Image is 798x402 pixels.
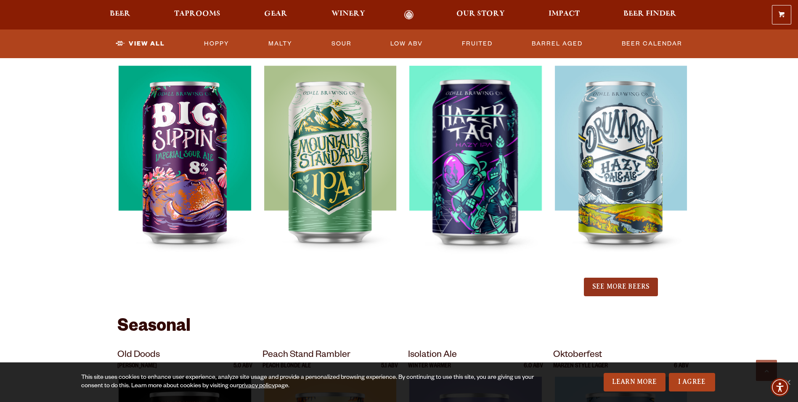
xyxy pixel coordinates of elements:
p: Isolation Ale [408,348,543,363]
a: View All [112,34,168,54]
span: Impact [549,11,580,17]
div: This site uses cookies to enhance user experience, analyze site usage and provide a personalized ... [81,374,535,391]
a: Low ABV [387,34,426,54]
a: Winery [326,10,371,20]
img: Mountain Standard [264,66,396,276]
p: Hazy IPA [408,52,431,66]
img: Drumroll [555,66,687,276]
button: See More Beers [584,278,658,296]
a: Taprooms [169,10,226,20]
a: privacy policy [239,383,275,390]
p: Mountain Style IPA [262,52,315,66]
span: Our Story [456,11,505,17]
span: Beer [110,11,130,17]
span: Taprooms [174,11,220,17]
p: Oktoberfest [553,348,689,363]
p: 6 ABV [528,52,543,66]
img: Hazer Tag [409,66,542,276]
a: Learn More [604,373,665,391]
p: Imperial Sour Ale [117,52,166,66]
img: Big Sippin’ [119,66,251,276]
span: Beer Finder [623,11,676,17]
a: Odell Home [393,10,425,20]
h2: Seasonal [117,318,681,338]
p: 8.0 ABV [233,52,252,66]
div: Accessibility Menu [771,378,789,397]
a: Big Sippin’ Imperial Sour Ale 8.0 ABV Big Sippin’ Big Sippin’ [117,37,253,276]
a: Mountain Standard Mountain Style IPA 6.5 ABV Mountain Standard Mountain Standard [262,37,398,276]
a: Hoppy [201,34,233,54]
p: 5 ABV [674,52,689,66]
a: Drumroll Hazy Pale Ale 5 ABV Drumroll Drumroll [553,37,689,276]
a: Beer Finder [618,10,682,20]
a: Barrel Aged [528,34,586,54]
a: Scroll to top [756,360,777,381]
a: Sour [328,34,355,54]
span: Gear [264,11,287,17]
a: Beer [104,10,136,20]
p: 6.5 ABV [379,52,398,66]
a: Impact [543,10,585,20]
a: Gear [259,10,293,20]
a: Fruited [459,34,496,54]
p: Peach Stand Rambler [262,348,398,363]
a: Beer Calendar [618,34,686,54]
p: Hazy Pale Ale [553,52,591,66]
a: Hazer Tag Hazy IPA 6 ABV Hazer Tag Hazer Tag [408,37,543,276]
a: I Agree [669,373,715,391]
a: Malty [265,34,296,54]
span: Winery [331,11,365,17]
a: Our Story [451,10,510,20]
p: Old Doods [117,348,253,363]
